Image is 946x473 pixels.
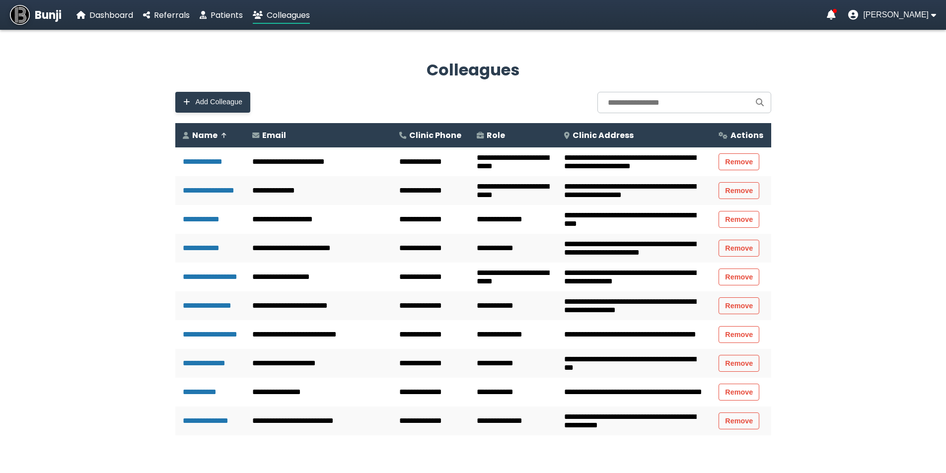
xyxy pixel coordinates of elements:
span: Dashboard [89,9,133,21]
span: Add Colleague [196,98,242,106]
button: Remove [719,269,759,285]
a: Dashboard [76,9,133,21]
a: Bunji [10,5,62,25]
th: Clinic Address [557,123,711,147]
button: Remove [719,182,759,199]
a: Referrals [143,9,190,21]
button: Remove [719,240,759,257]
button: User menu [848,10,936,20]
img: Bunji Dental Referral Management [10,5,30,25]
button: Remove [719,211,759,228]
button: Remove [719,384,759,401]
a: Notifications [827,10,836,20]
span: Bunji [35,7,62,23]
span: Colleagues [267,9,310,21]
span: Referrals [154,9,190,21]
button: Remove [719,153,759,170]
span: [PERSON_NAME] [863,10,929,19]
th: Actions [711,123,771,147]
h2: Colleagues [175,58,771,82]
button: Remove [719,412,759,429]
a: Colleagues [253,9,310,21]
a: Patients [200,9,243,21]
button: Remove [719,326,759,343]
th: Email [245,123,392,147]
span: Patients [211,9,243,21]
button: Remove [719,297,759,314]
button: Add Colleague [175,92,250,113]
th: Clinic Phone [392,123,469,147]
th: Name [175,123,245,147]
th: Role [469,123,557,147]
button: Remove [719,355,759,372]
